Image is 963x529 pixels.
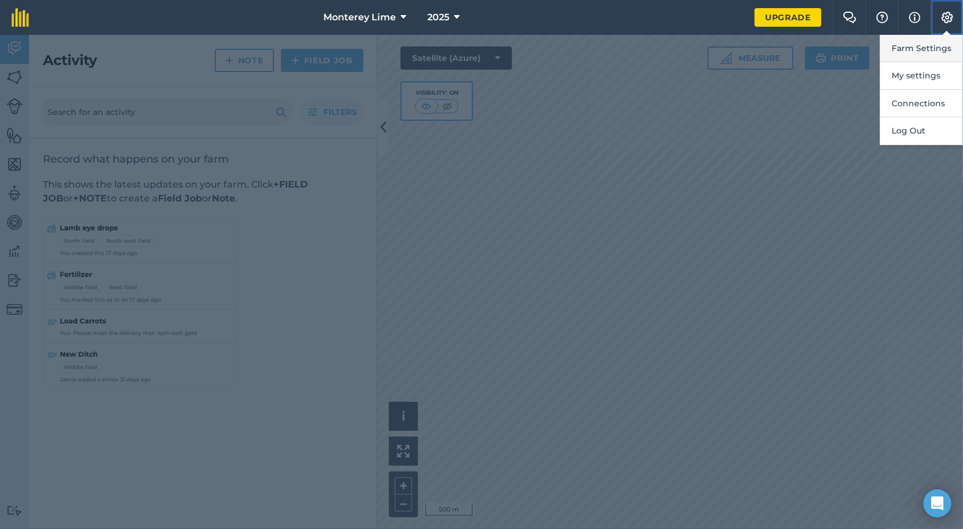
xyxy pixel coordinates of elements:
button: Farm Settings [880,35,963,62]
button: Connections [880,90,963,117]
img: fieldmargin Logo [12,8,29,27]
img: svg+xml;base64,PHN2ZyB4bWxucz0iaHR0cDovL3d3dy53My5vcmcvMjAwMC9zdmciIHdpZHRoPSIxNyIgaGVpZ2h0PSIxNy... [909,10,921,24]
img: A question mark icon [875,12,889,23]
button: Log Out [880,117,963,145]
span: Monterey Lime [323,10,396,24]
span: 2025 [427,10,449,24]
div: Open Intercom Messenger [924,490,951,517]
img: Two speech bubbles overlapping with the left bubble in the forefront [843,12,857,23]
button: My settings [880,62,963,89]
a: Upgrade [755,8,821,27]
img: A cog icon [940,12,954,23]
